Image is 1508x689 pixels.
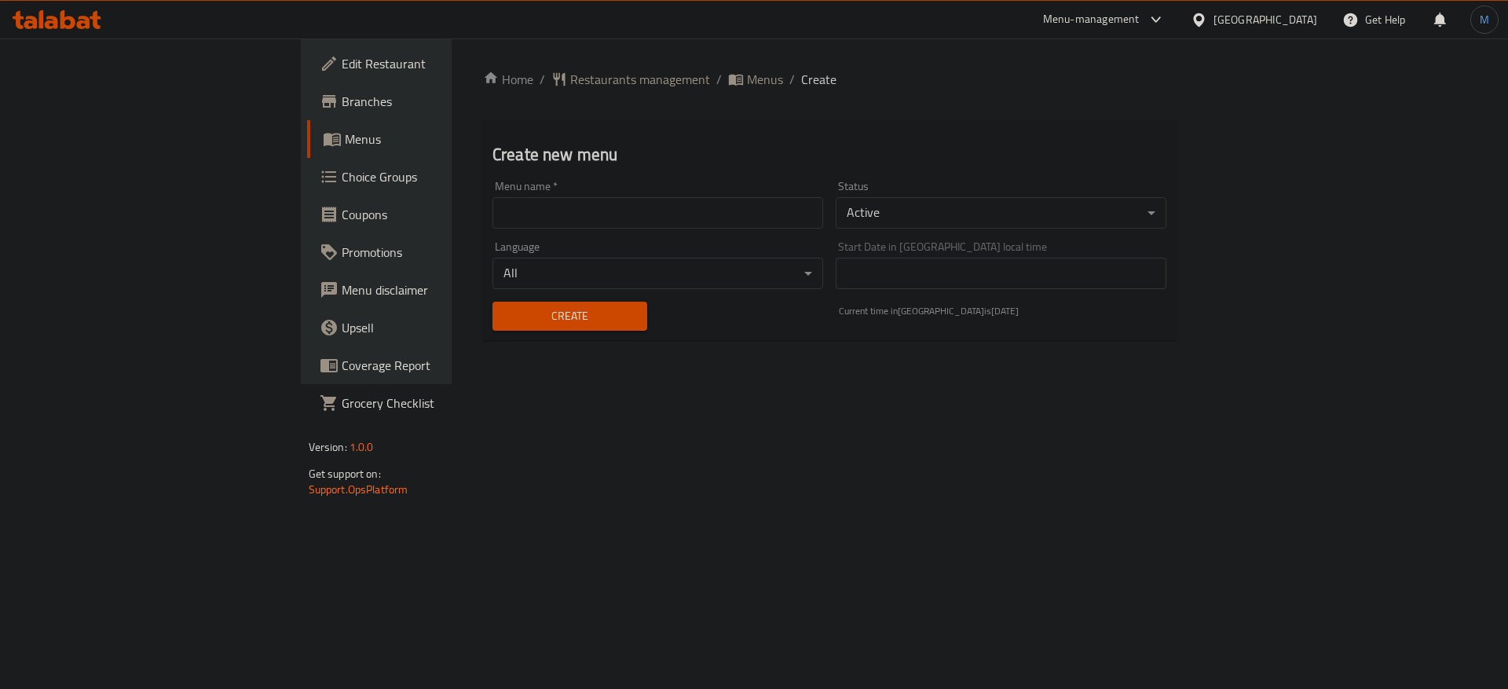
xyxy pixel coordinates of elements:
a: Support.OpsPlatform [309,479,408,500]
li: / [716,70,722,89]
span: Coupons [342,205,540,224]
span: Create [505,306,635,326]
li: / [789,70,795,89]
a: Coupons [307,196,553,233]
div: All [492,258,823,289]
a: Coverage Report [307,346,553,384]
span: 1.0.0 [350,437,374,457]
a: Menus [307,120,553,158]
span: Upsell [342,318,540,337]
a: Edit Restaurant [307,45,553,82]
span: Choice Groups [342,167,540,186]
input: Please enter Menu name [492,197,823,229]
a: Branches [307,82,553,120]
a: Menus [728,70,783,89]
div: [GEOGRAPHIC_DATA] [1213,11,1317,28]
div: Menu-management [1043,10,1140,29]
span: Branches [342,92,540,111]
p: Current time in [GEOGRAPHIC_DATA] is [DATE] [839,304,1166,318]
span: Get support on: [309,464,381,484]
a: Restaurants management [551,70,710,89]
button: Create [492,302,647,331]
span: Promotions [342,243,540,262]
span: M [1480,11,1489,28]
span: Menus [345,130,540,148]
a: Promotions [307,233,553,271]
a: Choice Groups [307,158,553,196]
span: Menu disclaimer [342,280,540,299]
span: Coverage Report [342,356,540,375]
nav: breadcrumb [483,70,1176,89]
a: Upsell [307,309,553,346]
span: Menus [747,70,783,89]
a: Grocery Checklist [307,384,553,422]
span: Version: [309,437,347,457]
span: Create [801,70,836,89]
span: Edit Restaurant [342,54,540,73]
div: Active [836,197,1166,229]
a: Menu disclaimer [307,271,553,309]
span: Grocery Checklist [342,394,540,412]
h2: Create new menu [492,143,1166,167]
span: Restaurants management [570,70,710,89]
